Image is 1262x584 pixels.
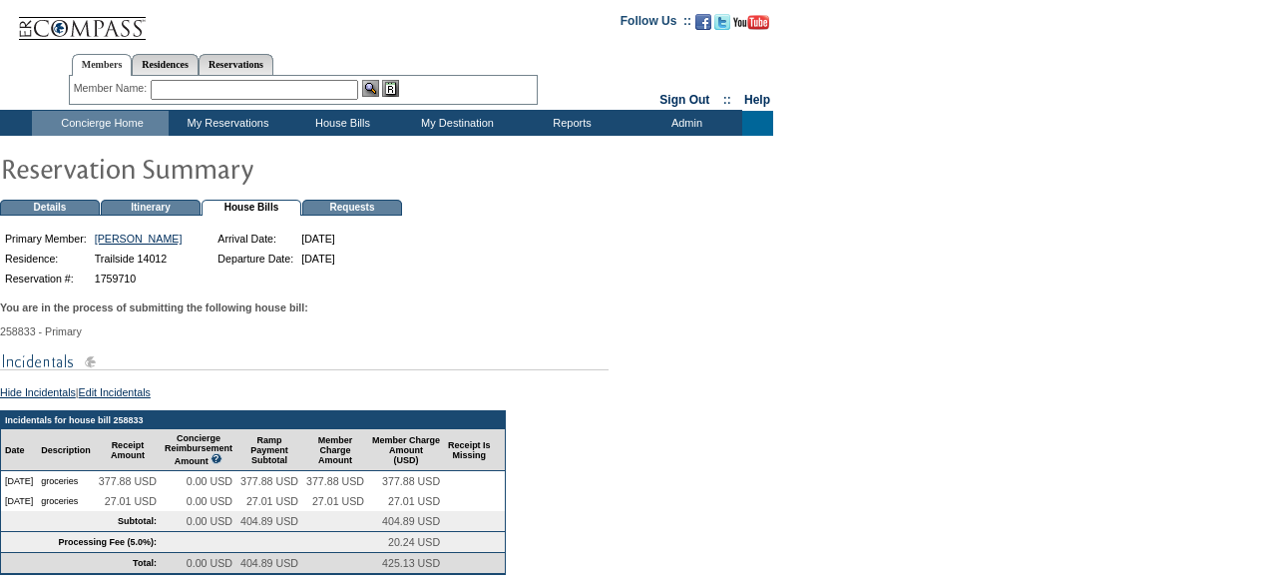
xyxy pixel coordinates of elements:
span: :: [723,93,731,107]
span: 377.88 USD [99,475,157,487]
td: House Bills [202,200,301,216]
td: Concierge Reimbursement Amount [161,429,236,471]
span: 404.89 USD [240,515,298,527]
a: Reservations [199,54,273,75]
td: Incidentals for house bill 258833 [1,411,505,429]
img: Subscribe to our YouTube Channel [733,15,769,30]
img: Reservations [382,80,399,97]
img: Become our fan on Facebook [695,14,711,30]
span: 27.01 USD [312,495,364,507]
td: Ramp Payment Subtotal [236,429,302,471]
td: Member Charge Amount (USD) [368,429,444,471]
span: 0.00 USD [187,495,232,507]
td: [DATE] [298,250,338,268]
img: questionMark_lightBlue.gif [210,453,222,464]
td: Arrival Date: [214,230,296,248]
a: Edit Incidentals [79,386,151,398]
span: 377.88 USD [306,475,364,487]
a: [PERSON_NAME] [95,233,183,245]
span: 377.88 USD [240,475,298,487]
td: groceries [37,471,95,491]
a: Sign Out [659,93,709,107]
td: [DATE] [1,491,37,511]
div: Member Name: [74,80,151,97]
td: Member Charge Amount [302,429,368,471]
td: [DATE] [298,230,338,248]
td: Processing Fee (5.0%): [1,532,161,553]
span: 27.01 USD [105,495,157,507]
td: Primary Member: [2,230,90,248]
span: 0.00 USD [187,475,232,487]
td: Departure Date: [214,250,296,268]
td: Trailside 14012 [92,250,186,268]
span: 425.13 USD [382,557,440,569]
td: Description [37,429,95,471]
a: Help [744,93,770,107]
td: Requests [302,200,402,216]
span: 27.01 USD [246,495,298,507]
a: Subscribe to our YouTube Channel [733,20,769,32]
td: Itinerary [101,200,201,216]
a: Members [72,54,133,76]
td: Residence: [2,250,90,268]
td: Concierge Home [32,111,169,136]
td: Receipt Is Missing [444,429,495,471]
td: groceries [37,491,95,511]
td: Admin [628,111,742,136]
td: Reports [513,111,628,136]
td: My Destination [398,111,513,136]
img: Follow us on Twitter [714,14,730,30]
td: Follow Us :: [621,12,691,36]
span: 20.24 USD [388,536,440,548]
td: House Bills [283,111,398,136]
td: 1759710 [92,270,186,288]
td: Subtotal: [1,511,161,532]
span: 0.00 USD [187,557,232,569]
span: 377.88 USD [382,475,440,487]
a: Follow us on Twitter [714,20,730,32]
span: 404.89 USD [240,557,298,569]
span: 0.00 USD [187,515,232,527]
td: Date [1,429,37,471]
img: View [362,80,379,97]
span: 27.01 USD [388,495,440,507]
td: My Reservations [169,111,283,136]
span: 404.89 USD [382,515,440,527]
td: Receipt Amount [95,429,161,471]
td: Total: [1,553,161,574]
td: [DATE] [1,471,37,491]
a: Residences [132,54,199,75]
a: Become our fan on Facebook [695,20,711,32]
td: Reservation #: [2,270,90,288]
